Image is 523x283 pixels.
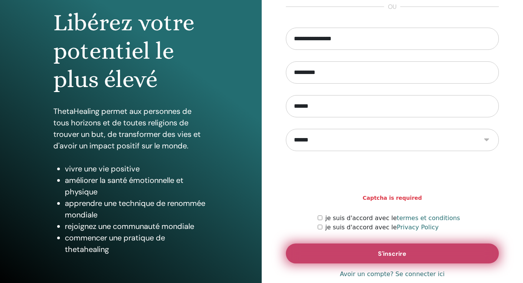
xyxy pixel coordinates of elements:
[397,224,439,231] a: Privacy Policy
[384,2,400,12] span: ou
[53,105,208,151] p: ThetaHealing permet aux personnes de tous horizons et de toutes religions de trouver un but, de t...
[325,214,460,223] label: je suis d'accord avec le
[65,220,208,232] li: rejoignez une communauté mondiale
[65,174,208,197] li: améliorer la santé émotionnelle et physique
[334,163,450,193] iframe: reCAPTCHA
[65,197,208,220] li: apprendre une technique de renommée mondiale
[363,194,422,202] strong: Captcha is required
[340,270,445,279] a: Avoir un compte? Se connecter ici
[286,244,499,263] button: S'inscrire
[65,163,208,174] li: vivre une vie positive
[53,8,208,94] h1: Libérez votre potentiel le plus élevé
[397,214,460,222] a: termes et conditions
[378,250,406,258] span: S'inscrire
[65,232,208,255] li: commencer une pratique de thetahealing
[325,223,439,232] label: je suis d'accord avec le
